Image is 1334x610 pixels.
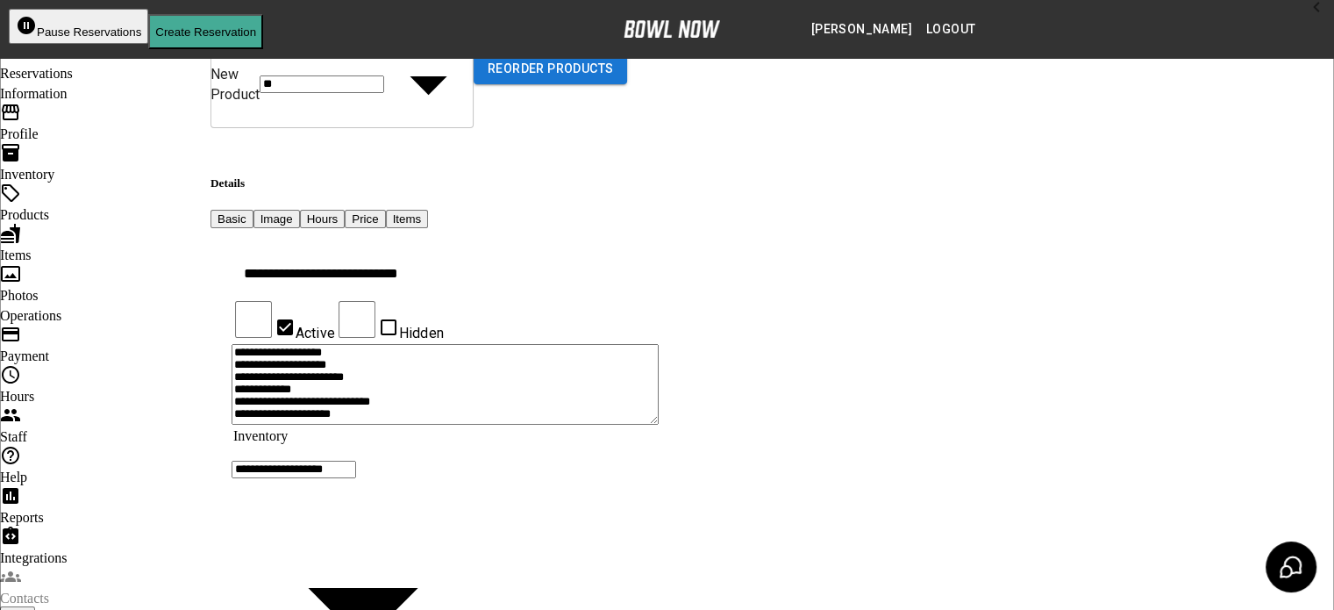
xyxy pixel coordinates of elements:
button: [PERSON_NAME] [804,13,919,46]
div: basic tabs example [210,210,1334,228]
button: Basic [210,210,253,228]
button: Image [253,210,300,228]
button: Hours [300,210,346,228]
input: Active [235,301,272,338]
button: Reorder Products [474,53,627,85]
img: logo [624,20,720,38]
label: Hidden products will not be visible to customers. You can still create and use them for bookings. [335,326,444,341]
span: Hidden [399,325,444,341]
button: Create Reservation [148,14,263,49]
legend: Inventory [232,428,289,444]
h5: Details [210,176,1334,190]
input: Hidden products will not be visible to customers. You can still create and use them for bookings. [339,301,375,338]
div: ​ [232,444,495,460]
button: Logout [919,13,982,46]
span: Active [296,325,335,341]
button: Pause Reservations [9,9,148,44]
div: New Product [210,64,260,104]
button: Price [345,210,385,228]
button: Items [386,210,429,228]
